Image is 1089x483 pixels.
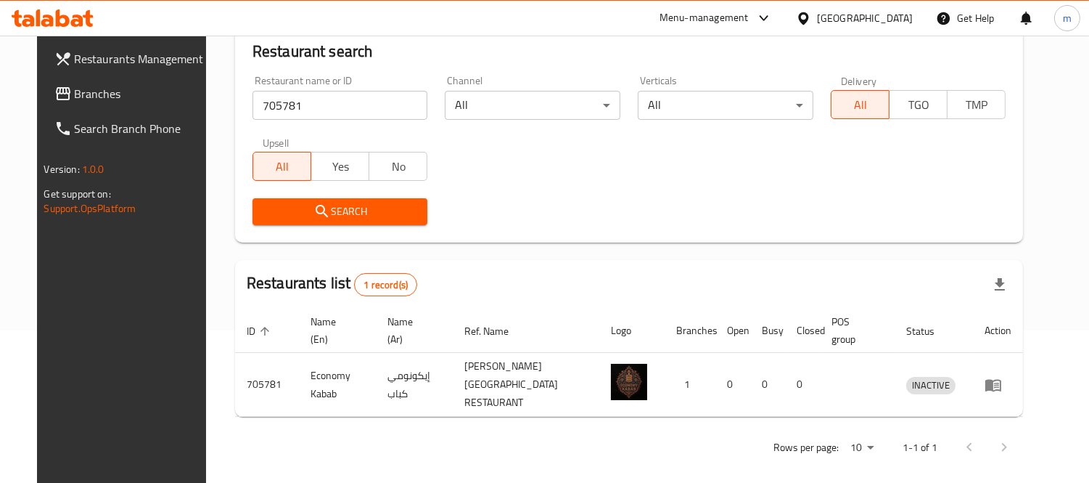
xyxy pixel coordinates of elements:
[247,322,274,340] span: ID
[837,94,884,115] span: All
[906,322,953,340] span: Status
[264,203,416,221] span: Search
[263,137,289,147] label: Upsell
[1063,10,1072,26] span: m
[947,90,1006,119] button: TMP
[387,313,435,348] span: Name (Ar)
[845,437,879,459] div: Rows per page:
[75,50,207,68] span: Restaurants Management
[464,322,527,340] span: Ref. Name
[985,376,1011,394] div: Menu
[43,76,219,111] a: Branches
[235,309,1024,417] table: enhanced table
[599,309,665,353] th: Logo
[611,364,647,400] img: Economy Kabab
[75,120,207,137] span: Search Branch Phone
[785,353,820,417] td: 0
[903,439,937,457] p: 1-1 of 1
[299,353,377,417] td: Economy Kabab
[889,90,948,119] button: TGO
[354,273,417,296] div: Total records count
[773,439,839,457] p: Rows per page:
[252,198,428,225] button: Search
[785,309,820,353] th: Closed
[247,272,417,296] h2: Restaurants list
[638,91,813,120] div: All
[453,353,599,417] td: [PERSON_NAME][GEOGRAPHIC_DATA] RESTAURANT
[259,156,305,177] span: All
[906,377,956,394] div: INACTIVE
[317,156,363,177] span: Yes
[817,10,913,26] div: [GEOGRAPHIC_DATA]
[252,41,1006,62] h2: Restaurant search
[44,199,136,218] a: Support.OpsPlatform
[665,353,715,417] td: 1
[376,353,453,417] td: إيكونومي كباب
[43,41,219,76] a: Restaurants Management
[44,184,111,203] span: Get support on:
[252,152,311,181] button: All
[445,91,620,120] div: All
[982,267,1017,302] div: Export file
[841,76,877,86] label: Delivery
[311,152,369,181] button: Yes
[973,309,1023,353] th: Action
[44,160,80,179] span: Version:
[311,313,359,348] span: Name (En)
[906,377,956,394] span: INACTIVE
[235,353,299,417] td: 705781
[43,111,219,146] a: Search Branch Phone
[375,156,422,177] span: No
[750,309,785,353] th: Busy
[895,94,942,115] span: TGO
[831,313,878,348] span: POS group
[715,353,750,417] td: 0
[831,90,889,119] button: All
[252,91,428,120] input: Search for restaurant name or ID..
[715,309,750,353] th: Open
[75,85,207,102] span: Branches
[82,160,104,179] span: 1.0.0
[665,309,715,353] th: Branches
[750,353,785,417] td: 0
[953,94,1000,115] span: TMP
[369,152,427,181] button: No
[659,9,749,27] div: Menu-management
[355,278,416,292] span: 1 record(s)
